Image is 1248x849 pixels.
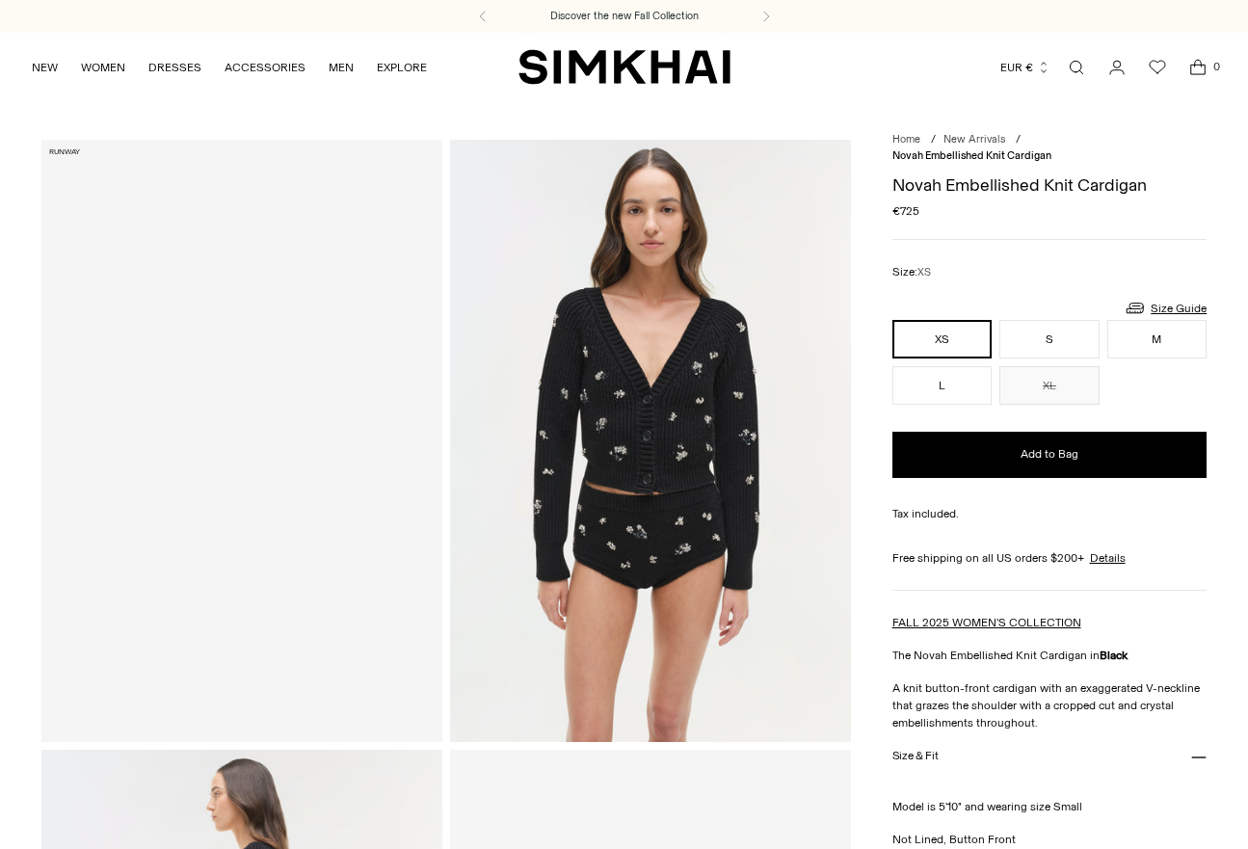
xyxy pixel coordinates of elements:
label: Size: [892,263,931,281]
a: Open cart modal [1179,48,1217,87]
a: Go to the account page [1098,48,1136,87]
button: L [892,366,993,405]
strong: Black [1100,649,1128,662]
img: Novah Embellished Knit Cardigan [450,140,851,741]
span: XS [917,266,931,279]
a: SIMKHAI [518,48,730,86]
a: ACCESSORIES [225,46,305,89]
a: FALL 2025 WOMEN'S COLLECTION [892,616,1081,629]
a: Details [1090,549,1126,567]
span: €725 [892,202,919,220]
button: S [999,320,1100,358]
a: EXPLORE [377,46,427,89]
div: / [1016,132,1021,148]
a: Wishlist [1138,48,1177,87]
p: Model is 5'10" and wearing size Small [892,781,1208,815]
h1: Novah Embellished Knit Cardigan [892,176,1208,194]
a: Novah Embellished Knit Cardigan [41,140,442,741]
p: Not Lined, Button Front [892,831,1208,848]
button: M [1107,320,1208,358]
a: NEW [32,46,58,89]
button: XL [999,366,1100,405]
p: A knit button-front cardigan with an exaggerated V-neckline that grazes the shoulder with a cropp... [892,679,1208,731]
span: 0 [1208,58,1225,75]
span: Novah Embellished Knit Cardigan [892,149,1051,162]
p: The Novah Embellished Knit Cardigan in [892,647,1208,664]
span: Add to Bag [1021,446,1078,463]
a: WOMEN [81,46,125,89]
a: New Arrivals [943,133,1005,146]
button: EUR € [1000,46,1050,89]
button: Size & Fit [892,731,1208,781]
a: Home [892,133,920,146]
a: MEN [329,46,354,89]
div: / [931,132,936,148]
a: Size Guide [1124,296,1207,320]
a: DRESSES [148,46,201,89]
div: Tax included. [892,505,1208,522]
nav: breadcrumbs [892,132,1208,164]
a: Open search modal [1057,48,1096,87]
button: Add to Bag [892,432,1208,478]
a: Discover the new Fall Collection [550,9,699,24]
h3: Size & Fit [892,750,939,762]
div: Free shipping on all US orders $200+ [892,549,1208,567]
button: XS [892,320,993,358]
